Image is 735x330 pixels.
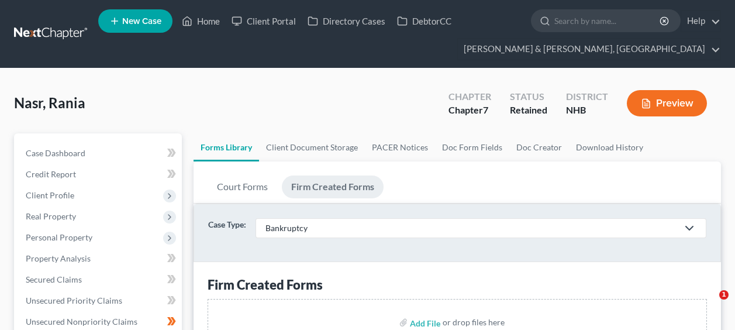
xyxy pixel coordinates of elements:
a: Unsecured Priority Claims [16,290,182,311]
span: Property Analysis [26,253,91,263]
div: NHB [566,104,608,117]
span: Secured Claims [26,274,82,284]
span: Unsecured Nonpriority Claims [26,317,137,326]
a: Credit Report [16,164,182,185]
span: Personal Property [26,232,92,242]
a: Forms Library [194,133,259,161]
span: Case Dashboard [26,148,85,158]
label: Case Type: [208,218,246,238]
span: New Case [122,17,161,26]
div: Retained [510,104,547,117]
input: Search by name... [554,10,661,32]
a: Property Analysis [16,248,182,269]
a: Firm Created Forms [282,176,384,198]
a: DebtorCC [391,11,457,32]
span: Credit Report [26,169,76,179]
a: [PERSON_NAME] & [PERSON_NAME], [GEOGRAPHIC_DATA] [458,39,720,60]
div: Bankruptcy [265,222,678,234]
a: Download History [569,133,650,161]
span: Nasr, Rania [14,94,85,111]
a: Help [681,11,720,32]
div: Chapter [448,90,491,104]
a: Directory Cases [302,11,391,32]
a: Case Dashboard [16,143,182,164]
a: Client Document Storage [259,133,365,161]
a: Doc Form Fields [435,133,509,161]
div: Chapter [448,104,491,117]
span: Real Property [26,211,76,221]
span: Unsecured Priority Claims [26,295,122,305]
a: Home [176,11,226,32]
span: Client Profile [26,190,74,200]
a: PACER Notices [365,133,435,161]
span: 7 [483,104,488,115]
a: Client Portal [226,11,302,32]
div: Firm Created Forms [208,276,707,293]
iframe: Intercom live chat [695,290,723,318]
a: Court Forms [208,176,277,198]
a: Secured Claims [16,269,182,290]
div: or drop files here [443,317,505,328]
div: District [566,90,608,104]
a: Doc Creator [509,133,569,161]
div: Status [510,90,547,104]
button: Preview [627,90,707,116]
span: 1 [719,290,729,300]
